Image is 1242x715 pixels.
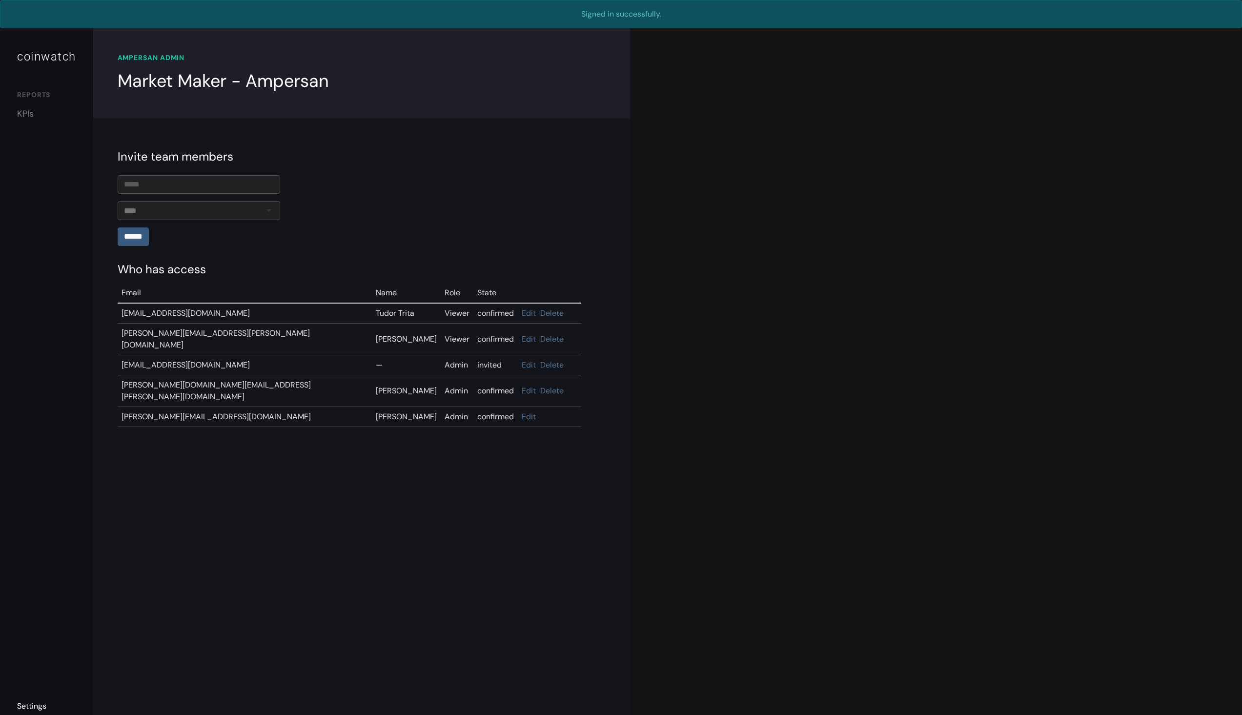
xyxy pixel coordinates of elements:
[540,360,564,370] a: Delete
[540,334,564,344] a: Delete
[118,148,606,165] div: Invite team members
[118,283,372,303] td: Email
[540,308,564,318] a: Delete
[522,360,536,370] a: Edit
[522,411,536,422] a: Edit
[17,48,76,65] div: coinwatch
[118,324,372,355] td: [PERSON_NAME][EMAIL_ADDRESS][PERSON_NAME][DOMAIN_NAME]
[445,334,469,344] span: Viewer
[118,375,372,407] td: [PERSON_NAME][DOMAIN_NAME][EMAIL_ADDRESS][PERSON_NAME][DOMAIN_NAME]
[522,308,536,318] a: Edit
[522,386,536,396] a: Edit
[522,334,536,344] a: Edit
[372,324,441,355] td: [PERSON_NAME]
[473,407,518,427] td: confirmed
[372,283,441,303] td: Name
[473,324,518,355] td: confirmed
[17,107,76,121] a: KPIs
[372,407,441,427] td: [PERSON_NAME]
[118,68,329,94] div: Market Maker - Ampersan
[372,375,441,407] td: [PERSON_NAME]
[445,386,468,396] span: Admin
[445,308,469,318] span: Viewer
[473,303,518,324] td: confirmed
[17,90,76,102] div: REPORTS
[372,303,441,324] td: Tudor Trita
[118,303,372,324] td: [EMAIL_ADDRESS][DOMAIN_NAME]
[540,386,564,396] a: Delete
[118,261,606,278] div: Who has access
[118,407,372,427] td: [PERSON_NAME][EMAIL_ADDRESS][DOMAIN_NAME]
[118,53,606,63] div: AMPERSAN ADMIN
[445,411,468,422] span: Admin
[372,355,441,375] td: —
[445,360,468,370] span: Admin
[473,355,518,375] td: invited
[441,283,473,303] td: Role
[118,355,372,375] td: [EMAIL_ADDRESS][DOMAIN_NAME]
[473,283,518,303] td: State
[473,375,518,407] td: confirmed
